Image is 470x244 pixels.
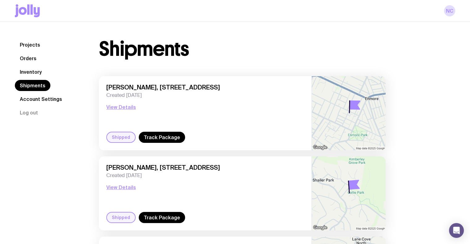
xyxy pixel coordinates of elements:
span: [PERSON_NAME], [STREET_ADDRESS] [106,164,304,171]
div: Open Intercom Messenger [449,223,464,238]
a: Account Settings [15,93,67,105]
button: View Details [106,103,136,111]
a: Track Package [139,132,185,143]
img: staticmap [312,76,386,150]
a: Orders [15,53,41,64]
img: staticmap [312,156,386,230]
span: Created [DATE] [106,92,304,98]
a: Inventory [15,66,47,77]
a: NC [444,5,455,16]
span: [PERSON_NAME], [STREET_ADDRESS] [106,84,304,91]
button: View Details [106,184,136,191]
div: Shipped [106,212,136,223]
div: Shipped [106,132,136,143]
a: Projects [15,39,45,50]
button: Log out [15,107,43,118]
span: Created [DATE] [106,172,304,179]
a: Track Package [139,212,185,223]
h1: Shipments [99,39,189,59]
a: Shipments [15,80,50,91]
